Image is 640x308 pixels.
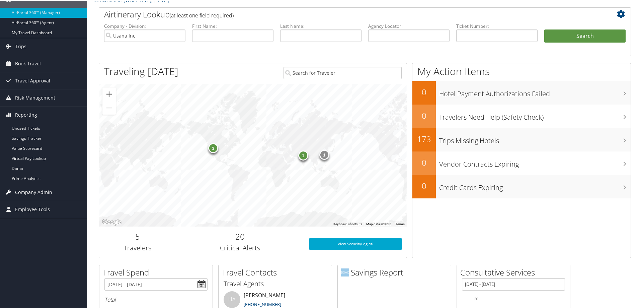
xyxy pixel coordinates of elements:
[456,22,538,29] label: Ticket Number:
[170,11,234,18] span: (at least one field required)
[15,183,52,200] span: Company Admin
[439,132,631,145] h3: Trips Missing Hotels
[15,38,26,54] span: Trips
[341,268,349,276] img: domo-logo.png
[15,89,55,106] span: Risk Management
[15,106,37,123] span: Reporting
[244,301,281,307] a: [PHONE_NUMBER]
[395,222,405,225] a: Terms (opens in new tab)
[544,29,626,42] button: Search
[102,101,116,114] button: Zoom out
[474,296,478,300] tspan: 20
[280,22,362,29] label: Last Name:
[412,80,631,104] a: 0Hotel Payment Authorizations Failed
[366,222,391,225] span: Map data ©2025
[181,243,299,252] h3: Critical Alerts
[284,66,402,78] input: Search for Traveler
[224,279,327,288] h3: Travel Agents
[412,151,631,174] a: 0Vendor Contracts Expiring
[412,64,631,78] h1: My Action Items
[439,109,631,121] h3: Travelers Need Help (Safety Check)
[412,174,631,198] a: 0Credit Cards Expiring
[224,291,240,307] div: HA
[439,85,631,98] h3: Hotel Payment Authorizations Failed
[439,179,631,192] h3: Credit Cards Expiring
[208,142,218,152] div: 3
[412,104,631,127] a: 0Travelers Need Help (Safety Check)
[368,22,450,29] label: Agency Locator:
[412,156,436,168] h2: 0
[15,72,50,88] span: Travel Approval
[319,149,329,159] div: 1
[412,109,436,121] h2: 0
[102,87,116,100] button: Zoom in
[104,295,208,303] h6: Total
[412,180,436,191] h2: 0
[104,64,178,78] h1: Traveling [DATE]
[104,22,185,29] label: Company - Division:
[460,266,570,278] h2: Consultative Services
[412,127,631,151] a: 173Trips Missing Hotels
[298,149,308,160] div: 1
[101,217,123,226] a: Open this area in Google Maps (opens a new window)
[181,230,299,242] h2: 20
[222,266,332,278] h2: Travel Contacts
[15,200,50,217] span: Employee Tools
[439,156,631,168] h3: Vendor Contracts Expiring
[341,266,451,278] h2: Savings Report
[103,266,213,278] h2: Travel Spend
[104,243,171,252] h3: Travelers
[192,22,273,29] label: First Name:
[101,217,123,226] img: Google
[309,237,402,249] a: View SecurityLogic®
[412,133,436,144] h2: 173
[15,55,41,71] span: Book Travel
[104,8,581,19] h2: Airtinerary Lookup
[412,86,436,97] h2: 0
[333,221,362,226] button: Keyboard shortcuts
[104,230,171,242] h2: 5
